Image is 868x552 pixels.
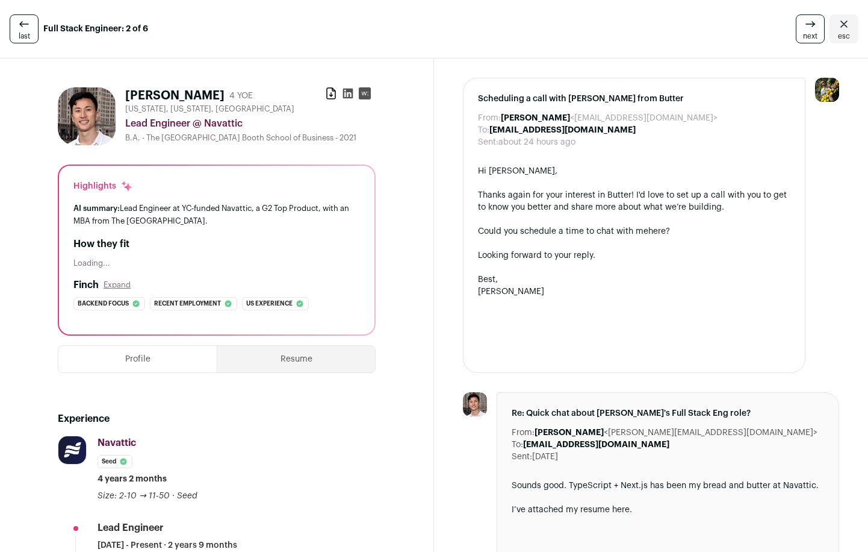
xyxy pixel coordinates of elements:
[532,451,558,463] dd: [DATE]
[98,455,132,468] li: Seed
[104,280,131,290] button: Expand
[73,180,133,192] div: Highlights
[73,237,360,251] h2: How they fit
[125,116,376,131] div: Lead Engineer @ Navattic
[19,31,30,41] span: last
[172,490,175,502] span: ·
[478,124,489,136] dt: To:
[478,165,790,177] div: Hi [PERSON_NAME],
[512,504,824,528] div: I’ve attached my resume here.
[73,202,360,227] div: Lead Engineer at YC-funded Navattic, a G2 Top Product, with an MBA from The [GEOGRAPHIC_DATA].
[98,492,170,500] span: Size: 2-10 → 11-50
[98,438,136,448] span: Navattic
[478,93,790,105] span: Scheduling a call with [PERSON_NAME] from Butter
[246,298,293,310] span: Us experience
[98,473,167,485] span: 4 years 2 months
[58,346,217,372] button: Profile
[512,451,532,463] dt: Sent:
[98,521,164,535] div: Lead Engineer
[217,346,375,372] button: Resume
[229,90,253,102] div: 4 YOE
[535,428,604,437] b: [PERSON_NAME]
[501,114,570,122] b: [PERSON_NAME]
[73,278,99,292] h2: Finch
[125,104,294,114] span: [US_STATE], [US_STATE], [GEOGRAPHIC_DATA]
[535,427,817,439] dd: <[PERSON_NAME][EMAIL_ADDRESS][DOMAIN_NAME]>
[512,427,535,439] dt: From:
[796,14,825,43] a: next
[512,407,824,419] span: Re: Quick chat about [PERSON_NAME]'s Full Stack Eng role?
[73,259,360,268] div: Loading...
[125,87,225,104] h1: [PERSON_NAME]
[177,492,197,500] span: Seed
[512,439,523,451] dt: To:
[73,204,120,212] span: AI summary:
[815,78,839,102] img: 6689865-medium_jpg
[154,298,221,310] span: Recent employment
[478,286,790,298] div: [PERSON_NAME]
[478,225,790,237] div: Could you schedule a time to chat with me ?
[478,112,501,124] dt: From:
[498,136,575,148] dd: about 24 hours ago
[523,441,669,449] b: [EMAIL_ADDRESS][DOMAIN_NAME]
[501,112,718,124] dd: <[EMAIL_ADDRESS][DOMAIN_NAME]>
[829,14,858,43] a: Close
[98,539,237,551] span: [DATE] - Present · 2 years 9 months
[489,126,636,134] b: [EMAIL_ADDRESS][DOMAIN_NAME]
[463,392,487,416] img: 59ed3fc80484580fbdffb3e4f54e1169ca3106cb8b0294332848d742d69c8990
[478,136,498,148] dt: Sent:
[648,227,666,236] a: here
[838,31,850,41] span: esc
[78,298,129,310] span: Backend focus
[58,87,116,145] img: 59ed3fc80484580fbdffb3e4f54e1169ca3106cb8b0294332848d742d69c8990
[43,23,148,35] strong: Full Stack Engineer: 2 of 6
[58,412,376,426] h2: Experience
[478,249,790,262] div: Looking forward to your reply.
[478,189,790,213] div: Thanks again for your interest in Butter! I'd love to set up a call with you to get to know you b...
[478,274,790,286] div: Best,
[58,436,86,464] img: f2c1c23bb0d96570219cb48a6948e91aa097241a79c3ebb4e4aa140d13a29bcd.png
[10,14,39,43] a: last
[803,31,817,41] span: next
[125,133,376,143] div: B.A. - The [GEOGRAPHIC_DATA] Booth School of Business - 2021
